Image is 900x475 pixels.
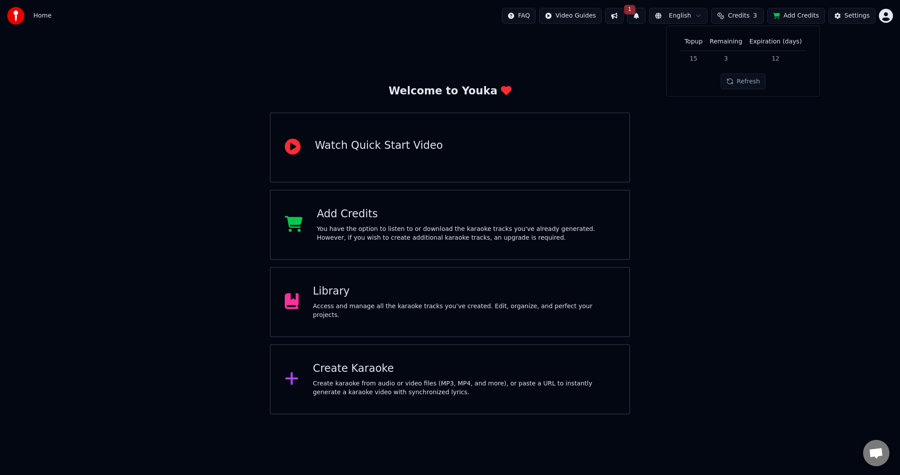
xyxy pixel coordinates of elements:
[317,225,615,242] div: You have the option to listen to or download the karaoke tracks you've already generated. However...
[681,50,706,66] td: 15
[624,5,635,14] span: 1
[721,74,766,90] button: Refresh
[681,33,706,50] th: Topup
[767,8,825,24] button: Add Credits
[313,362,615,376] div: Create Karaoke
[828,8,875,24] button: Settings
[845,11,870,20] div: Settings
[317,207,615,221] div: Add Credits
[33,11,51,20] nav: breadcrumb
[753,11,757,20] span: 3
[313,284,615,299] div: Library
[502,8,536,24] button: FAQ
[706,33,746,50] th: Remaining
[315,139,443,153] div: Watch Quick Start Video
[313,379,615,397] div: Create karaoke from audio or video files (MP3, MP4, and more), or paste a URL to instantly genera...
[746,33,805,50] th: Expiration (days)
[746,50,805,66] td: 12
[863,440,889,466] div: Open chat
[313,302,615,320] div: Access and manage all the karaoke tracks you’ve created. Edit, organize, and perfect your projects.
[728,11,749,20] span: Credits
[33,11,51,20] span: Home
[711,8,764,24] button: Credits3
[7,7,25,25] img: youka
[539,8,602,24] button: Video Guides
[388,84,512,98] div: Welcome to Youka
[627,8,646,24] button: 1
[706,50,746,66] td: 3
